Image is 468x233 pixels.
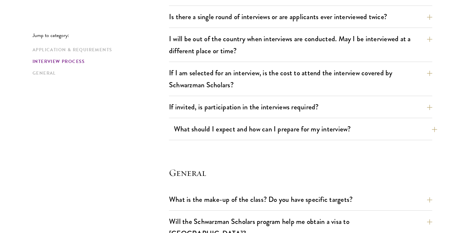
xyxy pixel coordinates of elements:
[174,122,437,136] button: What should I expect and how can I prepare for my interview?
[32,32,169,38] p: Jump to category:
[169,66,432,92] button: If I am selected for an interview, is the cost to attend the interview covered by Schwarzman Scho...
[169,166,432,179] h4: General
[169,100,432,114] button: If invited, is participation in the interviews required?
[32,46,165,53] a: Application & Requirements
[169,9,432,24] button: Is there a single round of interviews or are applicants ever interviewed twice?
[32,70,165,77] a: General
[32,58,165,65] a: Interview Process
[169,192,432,207] button: What is the make-up of the class? Do you have specific targets?
[169,31,432,58] button: I will be out of the country when interviews are conducted. May I be interviewed at a different p...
